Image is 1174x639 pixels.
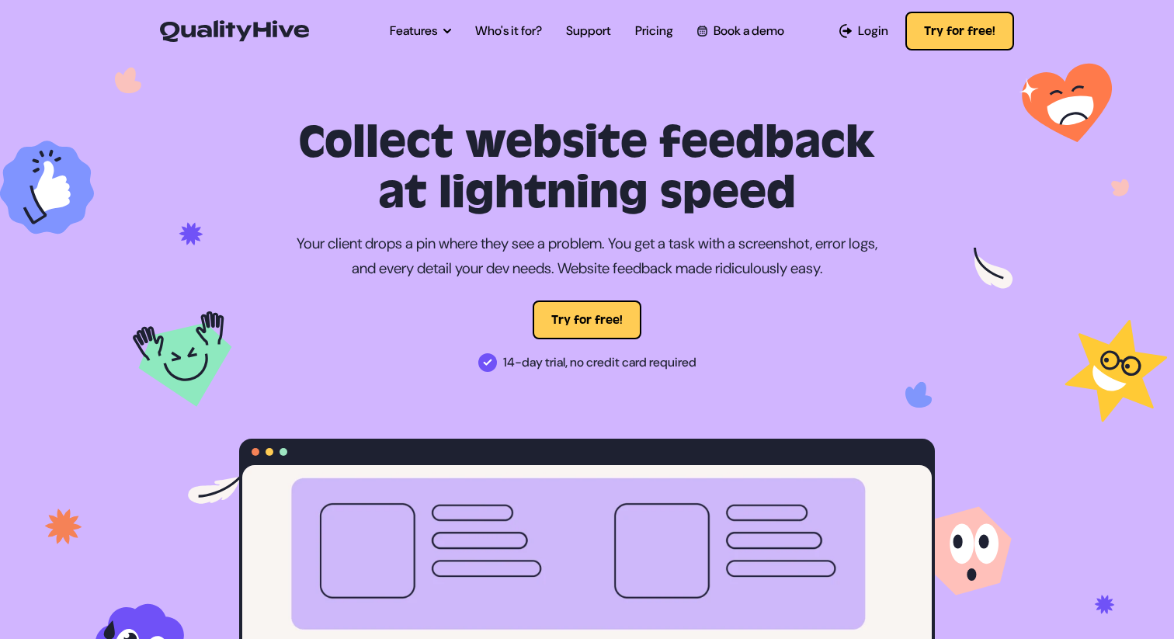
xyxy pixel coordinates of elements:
button: Try for free! [905,12,1014,50]
img: QualityHive - Bug Tracking Tool [160,20,309,42]
span: 14-day trial, no credit card required [503,350,696,375]
a: Pricing [635,22,673,40]
img: 14-day trial, no credit card required [478,353,497,372]
a: Features [390,22,451,40]
a: Support [566,22,611,40]
a: Who's it for? [475,22,542,40]
span: Login [858,22,888,40]
img: Book a QualityHive Demo [697,26,707,36]
p: Your client drops a pin where they see a problem. You get a task with a screenshot, error logs, a... [296,231,878,282]
a: Book a demo [697,22,784,40]
a: Login [839,22,888,40]
h1: Collect website feedback at lightning speed [239,118,935,219]
button: Try for free! [533,300,641,339]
